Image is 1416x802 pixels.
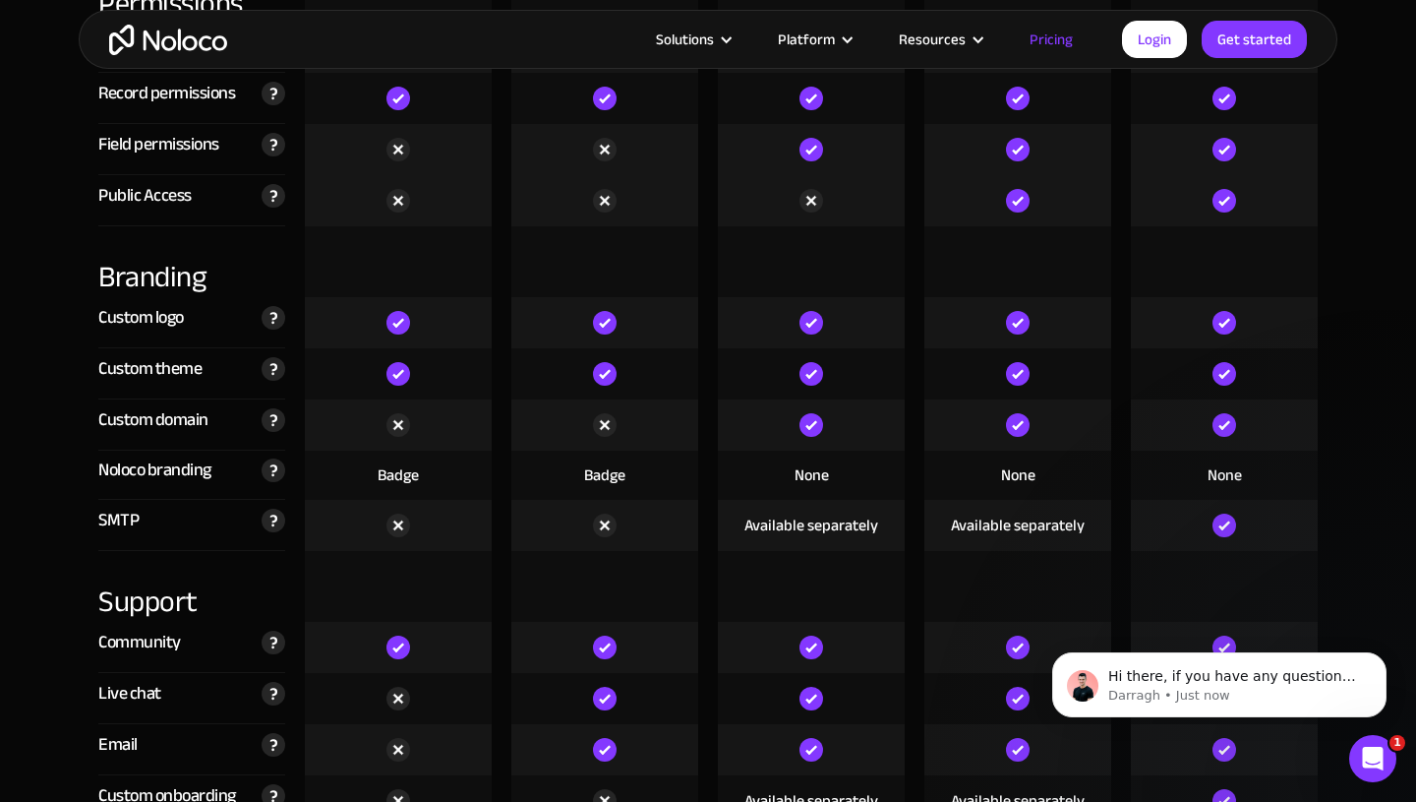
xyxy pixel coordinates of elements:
div: Email [98,730,138,760]
div: SMTP [98,506,139,535]
div: Platform [753,27,874,52]
div: None [795,464,829,486]
div: None [1208,464,1242,486]
div: Public Access [98,181,192,211]
div: Available separately [744,515,878,536]
div: Available separately [951,515,1085,536]
div: Branding [98,226,285,297]
div: None [1001,464,1035,486]
a: Login [1122,21,1187,58]
iframe: Intercom notifications message [1023,611,1416,749]
div: Solutions [656,27,714,52]
div: Record permissions [98,79,235,108]
a: Pricing [1005,27,1097,52]
div: Resources [874,27,1005,52]
div: Platform [778,27,835,52]
div: Badge [584,464,625,486]
div: Noloco branding [98,456,211,485]
a: Get started [1202,21,1307,58]
div: Community [98,628,181,657]
div: Solutions [631,27,753,52]
div: Live chat [98,679,161,709]
div: Field permissions [98,130,219,159]
a: home [109,25,227,55]
div: Support [98,551,285,622]
div: Badge [378,464,419,486]
div: Custom theme [98,354,202,384]
div: Custom domain [98,405,208,435]
iframe: Intercom live chat [1349,735,1396,782]
span: 1 [1389,735,1405,751]
div: Resources [899,27,966,52]
div: Custom logo [98,303,184,333]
